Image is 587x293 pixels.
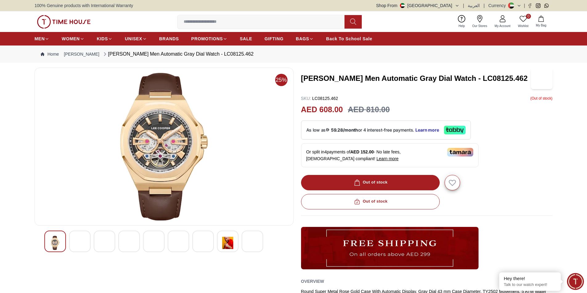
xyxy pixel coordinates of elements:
div: Chat Widget [567,273,584,290]
a: [PERSON_NAME] [64,51,99,57]
img: LEE COOPER Men Automatic Gray Dial Watch - LC08125.462 [222,236,233,250]
img: LEE COOPER Men Automatic Gray Dial Watch - LC08125.462 [124,236,135,250]
img: LEE COOPER Men Automatic Gray Dial Watch - LC08125.462 [148,236,159,250]
a: KIDS [97,33,112,44]
a: BRANDS [159,33,179,44]
p: LC08125.462 [301,95,338,101]
span: 0 [526,14,531,19]
div: Hey there! [504,275,556,282]
a: Back To School Sale [326,33,372,44]
span: AED 152.00 [350,149,374,154]
span: | [463,2,464,9]
span: Help [456,24,467,28]
span: | [483,2,485,9]
button: My Bag [532,14,550,29]
span: MEN [35,36,45,42]
a: MEN [35,33,49,44]
span: KIDS [97,36,108,42]
img: LEE COOPER Men Automatic Gray Dial Watch - LC08125.462 [40,73,288,220]
div: [PERSON_NAME] Men Automatic Gray Dial Watch - LC08125.462 [102,50,254,58]
span: UNISEX [125,36,142,42]
span: 100% Genuine products with International Warranty [35,2,133,9]
button: العربية [468,2,480,9]
span: Wishlist [516,24,531,28]
a: Help [455,14,469,30]
span: Our Stores [470,24,490,28]
button: Shop From[GEOGRAPHIC_DATA] [376,2,459,9]
img: LEE COOPER Men Automatic Gray Dial Watch - LC08125.462 [50,236,61,250]
img: LEE COOPER Men Automatic Gray Dial Watch - LC08125.462 [173,236,184,250]
a: WOMEN [62,33,84,44]
img: LEE COOPER Men Automatic Gray Dial Watch - LC08125.462 [74,236,85,250]
h3: [PERSON_NAME] Men Automatic Gray Dial Watch - LC08125.462 [301,73,531,83]
a: Whatsapp [544,3,549,8]
p: Talk to our watch expert! [504,282,556,287]
span: My Bag [533,23,549,28]
img: Tamara [447,148,473,156]
img: LEE COOPER Men Automatic Gray Dial Watch - LC08125.462 [531,68,552,89]
img: LEE COOPER Men Automatic Gray Dial Watch - LC08125.462 [247,236,258,250]
a: UNISEX [125,33,147,44]
p: ( Out of stock ) [530,95,552,101]
h2: AED 608.00 [301,104,343,116]
img: ... [37,15,91,29]
div: Currency [488,2,508,9]
span: BRANDS [159,36,179,42]
a: Home [41,51,59,57]
a: SALE [240,33,252,44]
a: PROMOTIONS [191,33,228,44]
a: 0Wishlist [514,14,532,30]
span: SALE [240,36,252,42]
span: | [524,2,525,9]
a: Instagram [536,3,540,8]
a: Our Stores [469,14,491,30]
span: Back To School Sale [326,36,372,42]
img: LEE COOPER Men Automatic Gray Dial Watch - LC08125.462 [99,236,110,250]
span: PROMOTIONS [191,36,223,42]
a: BAGS [296,33,314,44]
h3: AED 810.00 [348,104,390,116]
span: BAGS [296,36,309,42]
img: LEE COOPER Men Automatic Gray Dial Watch - LC08125.462 [198,236,209,250]
span: 25% [275,74,287,86]
a: Facebook [528,3,532,8]
nav: Breadcrumb [35,46,552,63]
div: Or split in 4 payments of - No late fees, [DEMOGRAPHIC_DATA] compliant! [301,143,479,167]
a: GIFTING [264,33,283,44]
img: United Arab Emirates [400,3,405,8]
span: GIFTING [264,36,283,42]
span: Learn more [377,156,399,161]
span: SKU : [301,96,311,101]
span: WOMEN [62,36,80,42]
img: ... [301,227,479,269]
h2: Overview [301,277,324,286]
span: My Account [492,24,513,28]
